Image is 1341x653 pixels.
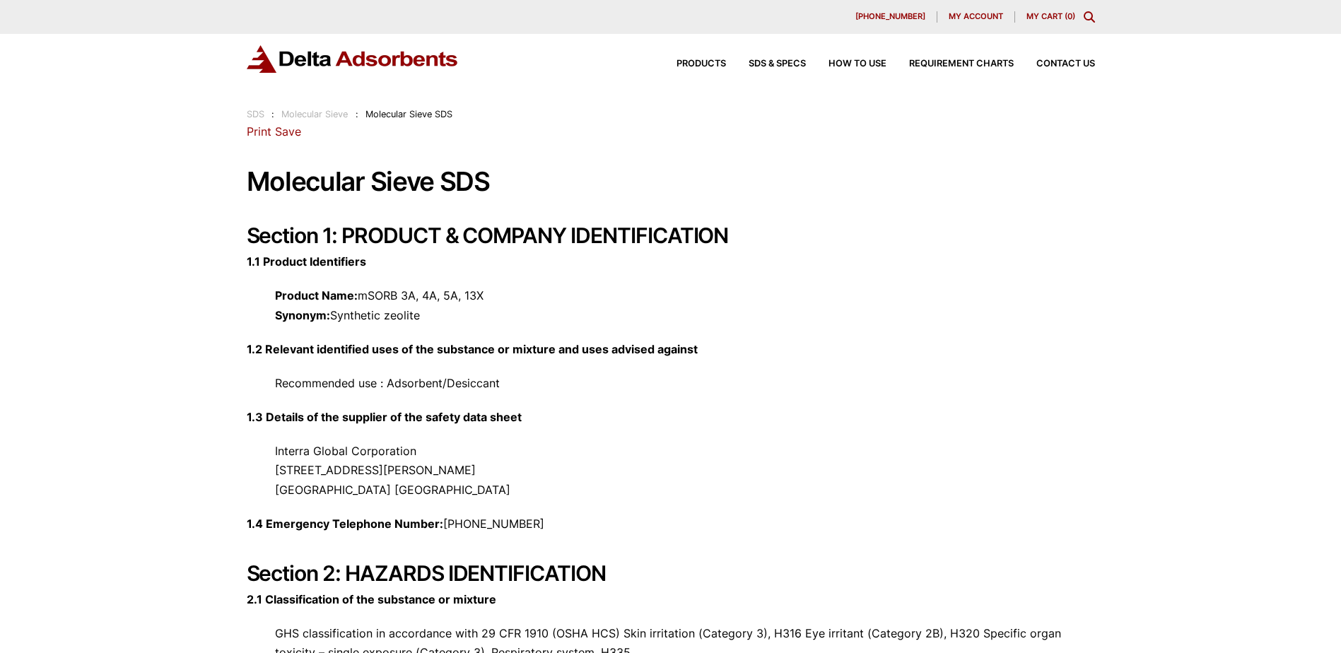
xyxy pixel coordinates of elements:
[247,560,1095,586] h2: Section 2: HAZARDS IDENTIFICATION
[247,254,366,269] strong: 1.1 Product Identifiers
[855,13,925,20] span: [PHONE_NUMBER]
[247,517,443,531] strong: 1.4 Emergency Telephone Number:
[247,286,1095,324] p: mSORB 3A, 4A, 5A, 13X Synthetic zeolite
[1067,11,1072,21] span: 0
[937,11,1015,23] a: My account
[247,442,1095,500] p: Interra Global Corporation [STREET_ADDRESS][PERSON_NAME] [GEOGRAPHIC_DATA] [GEOGRAPHIC_DATA]
[677,59,726,69] span: Products
[1026,11,1075,21] a: My Cart (0)
[275,288,358,302] strong: Product Name:
[247,167,1095,196] h1: Molecular Sieve SDS
[886,59,1014,69] a: Requirement Charts
[806,59,886,69] a: How to Use
[247,124,271,139] a: Print
[247,45,459,73] img: Delta Adsorbents
[247,109,264,119] a: SDS
[247,410,522,424] strong: 1.3 Details of the supplier of the safety data sheet
[1014,59,1095,69] a: Contact Us
[247,592,496,606] strong: 2.1 Classification of the substance or mixture
[726,59,806,69] a: SDS & SPECS
[1036,59,1095,69] span: Contact Us
[654,59,726,69] a: Products
[247,223,1095,248] h2: Section 1: PRODUCT & COMPANY IDENTIFICATION
[365,109,452,119] span: Molecular Sieve SDS
[247,342,698,356] strong: 1.2 Relevant identified uses of the substance or mixture and uses advised against
[1084,11,1095,23] div: Toggle Modal Content
[828,59,886,69] span: How to Use
[247,514,1095,534] p: [PHONE_NUMBER]
[844,11,937,23] a: [PHONE_NUMBER]
[281,109,348,119] a: Molecular Sieve
[271,109,274,119] span: :
[949,13,1003,20] span: My account
[247,374,1095,393] p: Recommended use : Adsorbent/Desiccant
[275,308,330,322] strong: Synonym:
[749,59,806,69] span: SDS & SPECS
[275,124,301,139] a: Save
[909,59,1014,69] span: Requirement Charts
[356,109,358,119] span: :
